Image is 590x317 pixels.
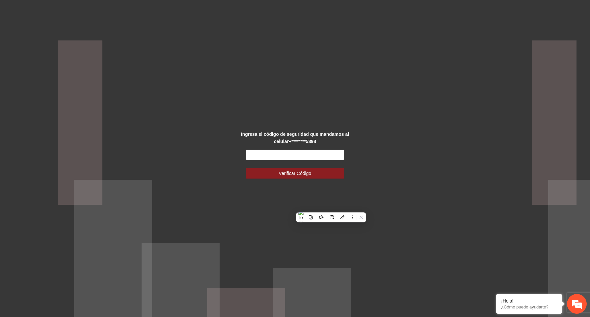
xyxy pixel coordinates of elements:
strong: Ingresa el código de seguridad que mandamos al celular +********5898 [241,132,349,144]
span: Estamos en línea. [38,88,91,154]
button: Verificar Código [246,168,344,179]
textarea: Escriba su mensaje y pulse “Intro” [3,180,125,203]
span: Verificar Código [279,170,311,177]
div: ¡Hola! [501,298,557,304]
div: Minimizar ventana de chat en vivo [108,3,124,19]
div: Chatee con nosotros ahora [34,34,111,42]
p: ¿Cómo puedo ayudarte? [501,305,557,309]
